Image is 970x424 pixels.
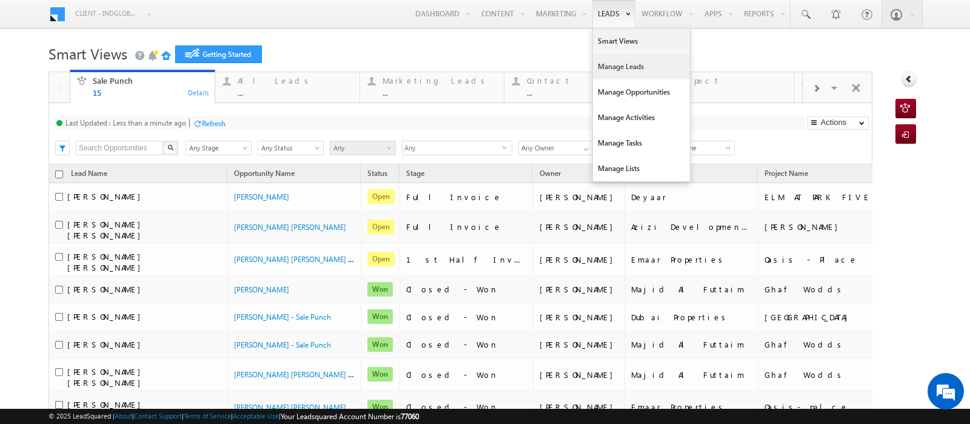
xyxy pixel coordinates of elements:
span: [PERSON_NAME] [PERSON_NAME] [67,251,147,272]
a: Getting Started [175,45,262,63]
div: Closed - Won [406,312,527,323]
a: Show All Items [577,141,592,153]
a: [PERSON_NAME] [PERSON_NAME] [234,223,346,232]
a: [PERSON_NAME] - Sale Punch [234,312,331,321]
a: Smart Views [593,29,690,54]
div: [PERSON_NAME] [764,221,885,232]
span: Project Name [764,169,808,178]
a: Opportunity Name [228,167,301,183]
div: Majid Al Futtaim [631,339,752,350]
span: Open [367,189,395,204]
div: [PERSON_NAME] [540,284,619,295]
span: Smart Views [48,44,127,63]
span: Open [367,252,395,266]
div: Ghaf Wodds [764,284,885,295]
div: Dubai Properties [631,312,752,323]
div: Marketing Leads [383,76,497,86]
a: Project Name [758,167,814,183]
div: Full Invoice [406,221,527,232]
div: Any [402,141,512,155]
a: Manage Lists [593,156,690,181]
a: [PERSON_NAME] [PERSON_NAME] - Sale Punch [234,254,388,264]
div: ... [238,88,352,97]
span: Your Leadsquared Account Number is [281,412,419,421]
span: [PERSON_NAME] [67,311,147,321]
div: Emaar Properties [631,402,752,412]
div: Prospect [672,76,786,86]
span: Won [367,367,393,382]
div: Contact [527,76,641,86]
a: All Time [669,141,735,155]
div: Ghaf Wodds [764,369,885,380]
div: [PERSON_NAME] [540,312,619,323]
div: Last Updated : Less than a minute ago [65,118,186,127]
div: 15 [93,88,207,97]
span: Owner [540,169,561,178]
a: Manage Tasks [593,130,690,156]
span: Won [367,337,393,352]
span: [PERSON_NAME] [67,339,147,349]
div: ELM AT PARK FIVE B [764,192,885,203]
div: [PERSON_NAME] [540,369,619,380]
em: Start Chat [165,332,220,348]
span: Open [367,220,395,234]
div: Sale Punch [93,76,207,86]
span: Opportunity Name [234,169,295,178]
img: Search [167,144,173,150]
span: [PERSON_NAME] [67,284,147,294]
a: Stage [400,167,430,183]
a: Any [330,141,396,155]
a: About [115,412,132,420]
div: [PERSON_NAME] [540,254,619,265]
a: [PERSON_NAME] [PERSON_NAME] - Sale Punch [234,369,388,379]
span: Won [367,282,393,297]
span: 77060 [401,412,419,421]
div: Refresh [202,119,226,128]
span: [PERSON_NAME] [67,191,147,201]
span: Any [403,141,502,155]
a: Marketing Leads... [360,72,505,103]
span: Won [367,400,393,414]
a: Sale Punch15Details [70,70,215,104]
span: Client - indglobal1 (77060) [75,7,139,19]
div: [GEOGRAPHIC_DATA] [764,312,885,323]
span: [PERSON_NAME] [PERSON_NAME] [67,366,147,388]
input: Check all records [55,170,63,178]
div: ... [383,88,497,97]
div: Deyaar [631,192,752,203]
div: [PERSON_NAME] [540,402,619,412]
div: Emaar Properties [631,254,752,265]
button: Actions [807,116,869,130]
span: © 2025 LeadSquared | | | | | [48,411,419,422]
div: Oasis - Place [764,254,885,265]
a: All Leads... [215,72,360,103]
img: d_60004797649_company_0_60004797649 [21,64,51,79]
span: Any Status [258,143,319,153]
a: Any Stage [186,141,252,155]
div: Details [187,87,210,98]
span: Any [330,143,392,153]
a: Prospect... [649,72,794,103]
a: Terms of Service [184,412,231,420]
a: Any Status [258,141,324,155]
a: [PERSON_NAME] [234,285,289,294]
input: Type to Search [518,141,594,155]
span: select [502,144,512,150]
div: All Leads [238,76,352,86]
div: Closed - Won [406,284,527,295]
div: Minimize live chat window [199,6,228,35]
div: [PERSON_NAME] [540,221,619,232]
span: [PERSON_NAME] [PERSON_NAME] [67,399,147,420]
div: Majid Al Futtaim [631,369,752,380]
a: Contact Support [134,412,182,420]
span: Stage [406,169,424,178]
a: Manage Activities [593,105,690,130]
div: Azizi Developments [631,221,752,232]
a: Acceptable Use [233,412,279,420]
a: [PERSON_NAME] [234,192,289,201]
span: All Time [669,143,731,153]
div: ... [672,88,786,97]
a: [PERSON_NAME] - Sale Punch [234,340,331,349]
div: [PERSON_NAME] [540,339,619,350]
a: [PERSON_NAME] [PERSON_NAME] - Sale Punch [234,402,388,412]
